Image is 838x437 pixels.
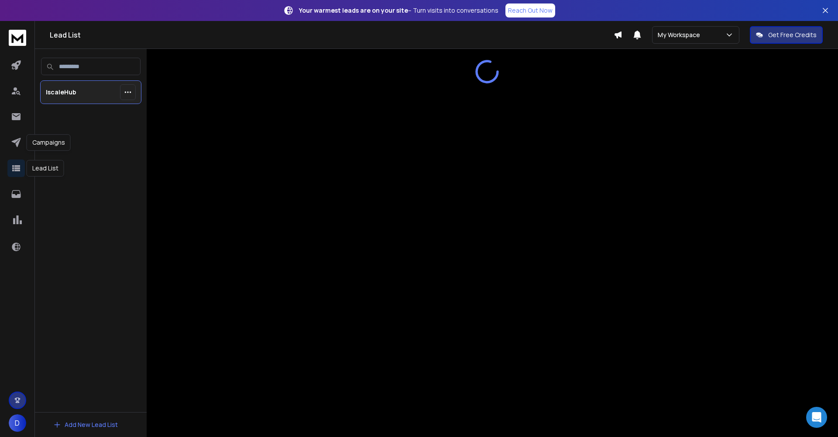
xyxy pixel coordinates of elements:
[508,6,553,15] p: Reach Out Now
[27,134,71,151] div: Campaigns
[750,26,823,44] button: Get Free Credits
[9,414,26,432] button: D
[46,416,125,434] button: Add New Lead List
[46,88,76,97] p: IscaleHub
[9,30,26,46] img: logo
[768,31,817,39] p: Get Free Credits
[27,160,64,177] div: Lead List
[50,30,614,40] h1: Lead List
[806,407,827,428] div: Open Intercom Messenger
[505,3,555,17] a: Reach Out Now
[299,6,408,14] strong: Your warmest leads are on your site
[658,31,704,39] p: My Workspace
[299,6,498,15] p: – Turn visits into conversations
